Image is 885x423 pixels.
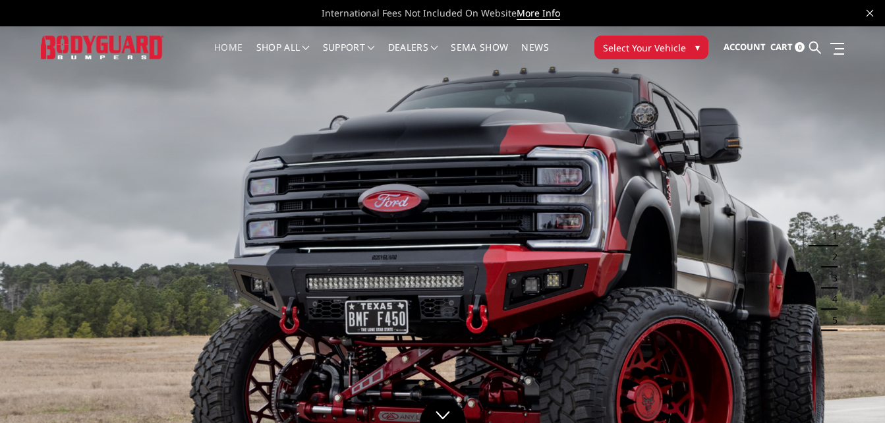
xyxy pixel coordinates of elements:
button: 2 of 5 [824,246,838,268]
button: 4 of 5 [824,289,838,310]
a: Click to Down [420,400,466,423]
a: SEMA Show [451,43,508,69]
button: 5 of 5 [824,310,838,331]
span: 0 [795,42,805,52]
span: Cart [770,41,793,53]
span: ▾ [695,40,700,54]
button: Select Your Vehicle [594,36,708,59]
a: Dealers [388,43,438,69]
span: Select Your Vehicle [603,41,686,55]
a: Account [724,30,766,65]
a: News [521,43,548,69]
a: Home [214,43,243,69]
button: 1 of 5 [824,225,838,246]
a: More Info [517,7,560,20]
a: Support [323,43,375,69]
button: 3 of 5 [824,268,838,289]
span: Account [724,41,766,53]
a: shop all [256,43,310,69]
img: BODYGUARD BUMPERS [41,36,164,60]
a: Cart 0 [770,30,805,65]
